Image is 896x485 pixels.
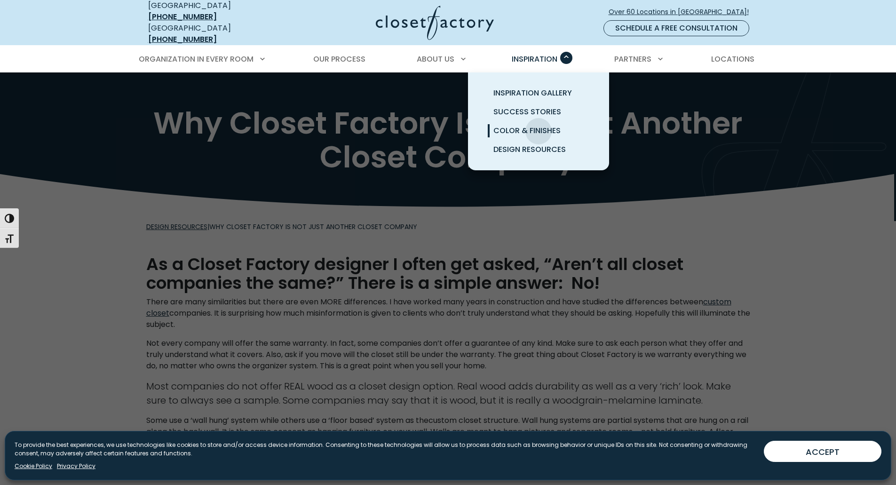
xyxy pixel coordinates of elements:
span: Color & Finishes [493,125,561,136]
span: Inspiration Gallery [493,87,572,98]
span: About Us [417,54,454,64]
a: Over 60 Locations in [GEOGRAPHIC_DATA]! [608,4,757,20]
span: Over 60 Locations in [GEOGRAPHIC_DATA]! [609,7,756,17]
span: Our Process [313,54,365,64]
span: Organization in Every Room [139,54,254,64]
img: Closet Factory Logo [376,6,494,40]
span: Success Stories [493,106,561,117]
span: Inspiration [512,54,557,64]
a: Cookie Policy [15,462,52,470]
a: [PHONE_NUMBER] [148,11,217,22]
span: Locations [711,54,754,64]
span: Partners [614,54,651,64]
nav: Primary Menu [132,46,764,72]
div: [GEOGRAPHIC_DATA] [148,23,285,45]
ul: Inspiration submenu [468,72,609,170]
p: To provide the best experiences, we use technologies like cookies to store and/or access device i... [15,441,756,458]
a: Privacy Policy [57,462,95,470]
a: [PHONE_NUMBER] [148,34,217,45]
button: ACCEPT [764,441,881,462]
a: Schedule a Free Consultation [603,20,749,36]
span: Design Resources [493,144,566,155]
